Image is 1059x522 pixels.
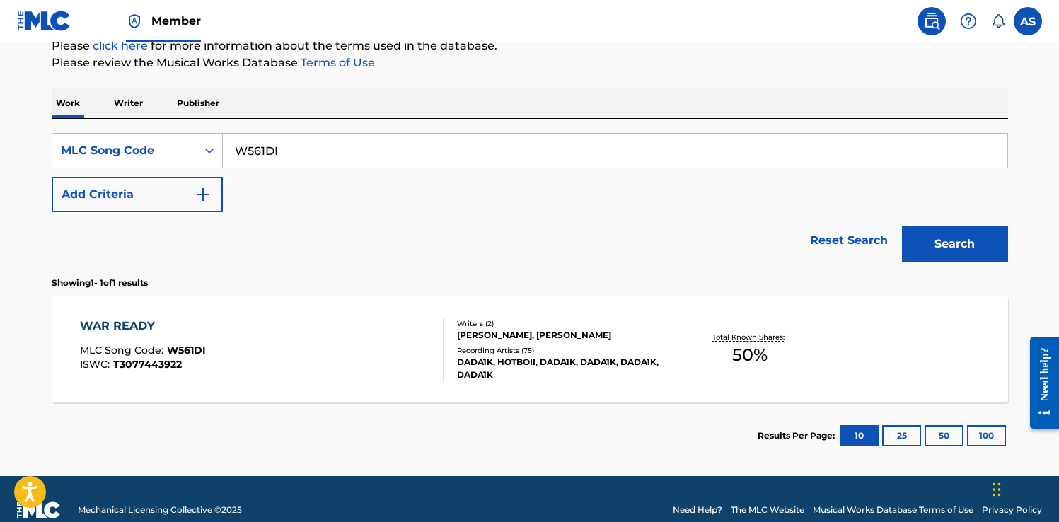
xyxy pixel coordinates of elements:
div: Notifications [991,14,1005,28]
span: Mechanical Licensing Collective © 2025 [78,504,242,516]
a: Public Search [918,7,946,35]
span: T3077443922 [113,358,182,371]
a: Privacy Policy [982,504,1042,516]
iframe: Resource Center [1019,326,1059,440]
p: Showing 1 - 1 of 1 results [52,277,148,289]
span: ISWC : [80,358,113,371]
a: Terms of Use [298,56,375,69]
p: Work [52,88,84,118]
p: Total Known Shares: [712,332,788,342]
div: Recording Artists ( 75 ) [457,345,671,356]
iframe: Chat Widget [988,454,1059,522]
img: search [923,13,940,30]
a: Musical Works Database Terms of Use [813,504,973,516]
a: The MLC Website [731,504,804,516]
span: Member [151,13,201,29]
a: WAR READYMLC Song Code:W561DIISWC:T3077443922Writers (2)[PERSON_NAME], [PERSON_NAME]Recording Art... [52,296,1008,402]
div: [PERSON_NAME], [PERSON_NAME] [457,329,671,342]
img: logo [17,501,61,518]
form: Search Form [52,133,1008,269]
img: MLC Logo [17,11,71,31]
button: 10 [840,425,879,446]
button: Search [902,226,1008,262]
p: Results Per Page: [758,429,838,442]
div: Drag [993,468,1001,511]
button: 100 [967,425,1006,446]
p: Please review the Musical Works Database [52,54,1008,71]
div: DADA1K, HOTBOII, DADA1K, DADA1K, DADA1K, DADA1K [457,356,671,381]
img: 9d2ae6d4665cec9f34b9.svg [195,186,212,203]
span: 50 % [732,342,768,368]
p: Writer [110,88,147,118]
span: MLC Song Code : [80,344,167,356]
div: Help [954,7,983,35]
span: W561DI [167,344,206,356]
div: User Menu [1014,7,1042,35]
a: Need Help? [673,504,722,516]
div: MLC Song Code [61,142,188,159]
button: 25 [882,425,921,446]
p: Please for more information about the terms used in the database. [52,37,1008,54]
div: WAR READY [80,318,206,335]
div: Writers ( 2 ) [457,318,671,329]
button: 50 [925,425,963,446]
a: Reset Search [803,225,895,256]
a: click here [93,39,148,52]
img: help [960,13,977,30]
img: Top Rightsholder [126,13,143,30]
button: Add Criteria [52,177,223,212]
p: Publisher [173,88,224,118]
